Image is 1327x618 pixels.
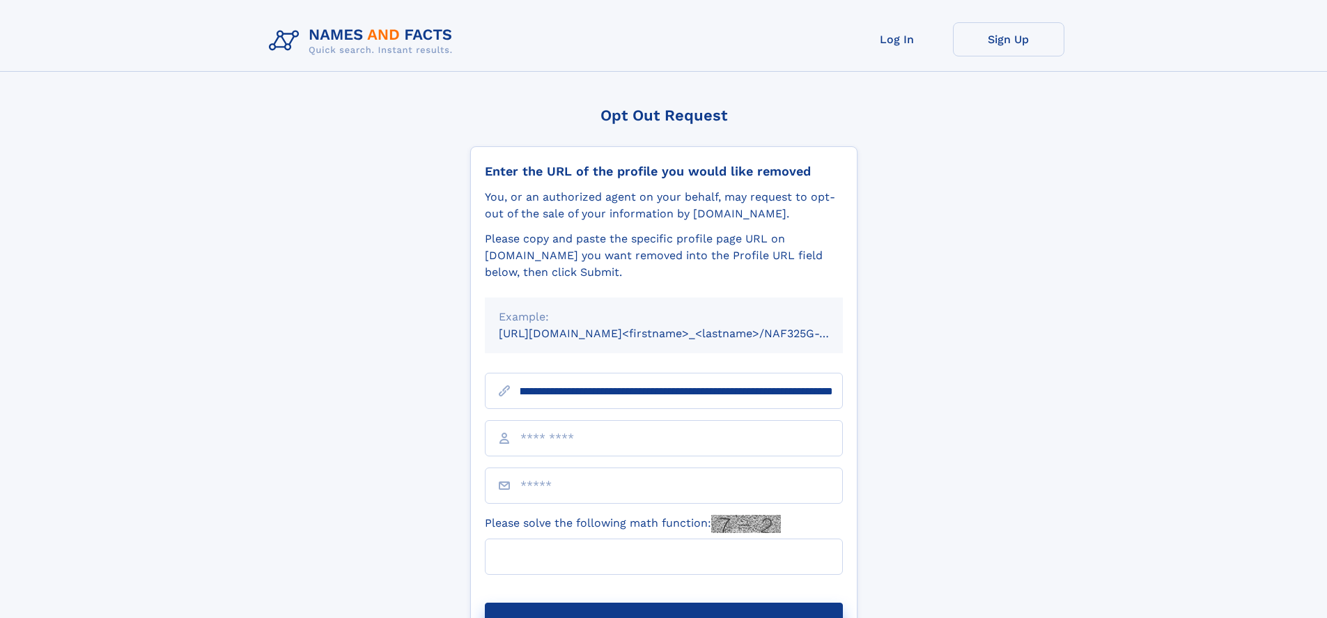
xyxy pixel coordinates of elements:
[485,515,781,533] label: Please solve the following math function:
[485,231,843,281] div: Please copy and paste the specific profile page URL on [DOMAIN_NAME] you want removed into the Pr...
[499,327,869,340] small: [URL][DOMAIN_NAME]<firstname>_<lastname>/NAF325G-xxxxxxxx
[470,107,857,124] div: Opt Out Request
[263,22,464,60] img: Logo Names and Facts
[953,22,1064,56] a: Sign Up
[841,22,953,56] a: Log In
[485,164,843,179] div: Enter the URL of the profile you would like removed
[499,309,829,325] div: Example:
[485,189,843,222] div: You, or an authorized agent on your behalf, may request to opt-out of the sale of your informatio...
